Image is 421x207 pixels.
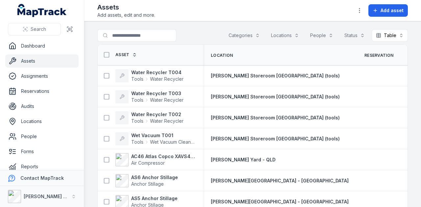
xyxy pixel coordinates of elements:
button: Status [340,29,369,42]
a: Assets [5,54,79,68]
span: Add assets, edit and more. [97,12,155,18]
span: Add asset [381,7,404,14]
h2: Assets [97,3,155,12]
a: [PERSON_NAME] Yard - QLD [211,156,276,163]
a: [PERSON_NAME] Storeroom [GEOGRAPHIC_DATA] (tools) [211,114,340,121]
a: People [5,130,79,143]
strong: Water Recycler T004 [131,69,184,76]
a: Asset [115,52,137,57]
a: Reports [5,160,79,173]
button: Locations [267,29,303,42]
a: [PERSON_NAME][GEOGRAPHIC_DATA] - [GEOGRAPHIC_DATA] [211,198,349,205]
a: Water Recycler T002ToolsWater Recycler [115,111,184,124]
span: Air Compressor [131,160,165,166]
a: [PERSON_NAME] Storeroom [GEOGRAPHIC_DATA] (tools) [211,135,340,142]
span: Tools [131,118,143,124]
span: Reservation [364,53,393,58]
button: People [306,29,337,42]
a: Wet Vacuum T001ToolsWet Vacuum Cleaner [115,132,195,145]
a: Reservations [5,85,79,98]
span: Tools [131,139,143,145]
strong: AS6 Anchor Stillage [131,174,178,181]
span: Asset [115,52,130,57]
a: Dashboard [5,39,79,52]
a: [PERSON_NAME] Storeroom [GEOGRAPHIC_DATA] (tools) [211,72,340,79]
a: [PERSON_NAME] Storeroom [GEOGRAPHIC_DATA] (tools) [211,93,340,100]
a: AC46 Atlas Copco XAVS450Air Compressor [115,153,195,166]
span: Tools [131,76,143,82]
strong: AC46 Atlas Copco XAVS450 [131,153,195,160]
span: Water Recycler [150,76,184,82]
strong: Water Recycler T002 [131,111,184,118]
a: Water Recycler T003ToolsWater Recycler [115,90,184,103]
a: Water Recycler T004ToolsWater Recycler [115,69,184,82]
span: Anchor Stillage [131,181,164,187]
span: Tools [131,97,143,103]
strong: Contact MapTrack [20,175,64,181]
a: Locations [5,115,79,128]
a: Audits [5,100,79,113]
button: Table [372,29,408,42]
strong: AS5 Anchor Stillage [131,195,178,202]
strong: [PERSON_NAME] Group [24,194,78,199]
button: Categories [224,29,264,42]
a: Forms [5,145,79,158]
button: Search [8,23,61,35]
a: Assignments [5,70,79,83]
strong: Water Recycler T003 [131,90,184,97]
span: Wet Vacuum Cleaner [150,139,195,145]
span: Search [31,26,46,32]
strong: Wet Vacuum T001 [131,132,195,139]
button: Add asset [368,4,408,17]
span: Water Recycler [150,97,184,103]
a: [PERSON_NAME][GEOGRAPHIC_DATA] - [GEOGRAPHIC_DATA] [211,177,349,184]
span: Water Recycler [150,118,184,124]
span: Location [211,53,233,58]
a: AS6 Anchor StillageAnchor Stillage [115,174,178,187]
a: MapTrack [17,4,67,17]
